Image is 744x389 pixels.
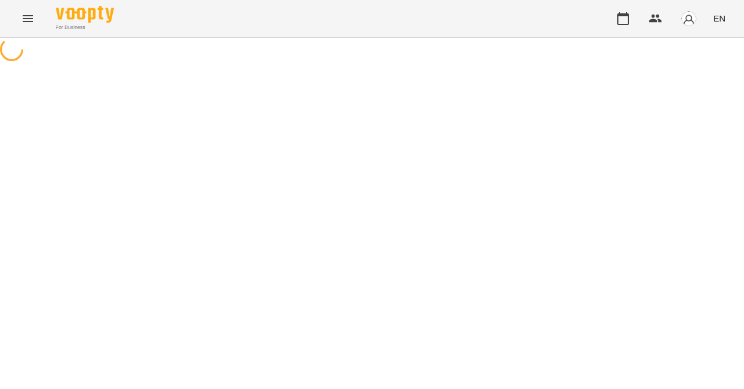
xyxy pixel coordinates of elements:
img: Voopty Logo [56,6,114,23]
img: avatar_s.png [681,10,697,27]
button: EN [709,8,730,29]
button: Menu [14,5,42,33]
span: EN [713,12,725,24]
span: For Business [56,24,114,31]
